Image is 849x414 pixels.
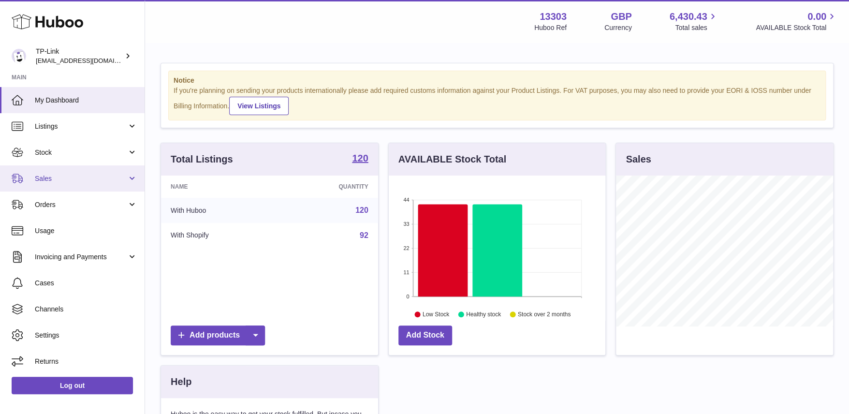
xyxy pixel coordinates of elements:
[36,57,142,64] span: [EMAIL_ADDRESS][DOMAIN_NAME]
[355,206,368,214] a: 120
[403,245,409,251] text: 22
[675,23,718,32] span: Total sales
[171,325,265,345] a: Add products
[35,279,137,288] span: Cases
[670,10,707,23] span: 6,430.43
[35,174,127,183] span: Sales
[403,197,409,203] text: 44
[174,86,820,115] div: If you're planning on sending your products internationally please add required customs informati...
[626,153,651,166] h3: Sales
[161,176,278,198] th: Name
[398,153,506,166] h3: AVAILABLE Stock Total
[604,23,632,32] div: Currency
[229,97,289,115] a: View Listings
[352,153,368,165] a: 120
[35,148,127,157] span: Stock
[466,311,501,318] text: Healthy stock
[611,10,631,23] strong: GBP
[161,198,278,223] td: With Huboo
[352,153,368,163] strong: 120
[35,200,127,209] span: Orders
[35,305,137,314] span: Channels
[174,76,820,85] strong: Notice
[35,122,127,131] span: Listings
[540,10,567,23] strong: 13303
[670,10,718,32] a: 6,430.43 Total sales
[518,311,571,318] text: Stock over 2 months
[36,47,123,65] div: TP-Link
[423,311,450,318] text: Low Stock
[12,49,26,63] img: gaby.chen@tp-link.com
[807,10,826,23] span: 0.00
[35,252,127,262] span: Invoicing and Payments
[12,377,133,394] a: Log out
[278,176,378,198] th: Quantity
[171,375,191,388] h3: Help
[161,223,278,248] td: With Shopify
[398,325,452,345] a: Add Stock
[403,221,409,227] text: 33
[35,226,137,236] span: Usage
[406,294,409,299] text: 0
[360,231,368,239] a: 92
[403,269,409,275] text: 11
[35,96,137,105] span: My Dashboard
[534,23,567,32] div: Huboo Ref
[756,23,837,32] span: AVAILABLE Stock Total
[756,10,837,32] a: 0.00 AVAILABLE Stock Total
[171,153,233,166] h3: Total Listings
[35,357,137,366] span: Returns
[35,331,137,340] span: Settings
